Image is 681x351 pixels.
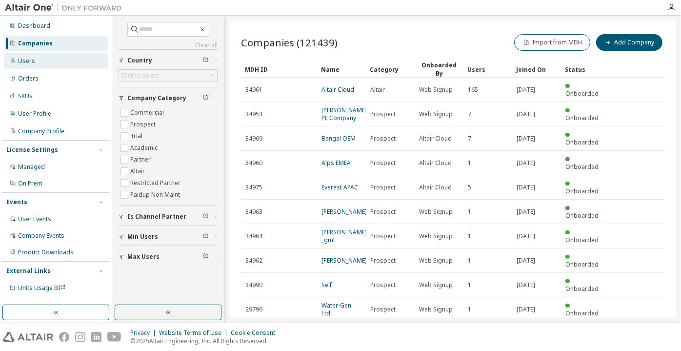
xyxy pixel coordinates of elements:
[468,159,471,167] span: 1
[203,213,209,221] span: Clear filter
[370,306,396,313] span: Prospect
[130,177,182,189] label: Restricted Partner
[565,62,606,77] div: Status
[18,215,51,223] div: User Events
[130,329,159,337] div: Privacy
[321,134,356,143] a: Bangal OEM
[119,70,217,82] div: Click to select
[419,86,453,94] span: Web Signup
[517,281,535,289] span: [DATE]
[468,306,471,313] span: 1
[6,146,58,154] div: License Settings
[203,94,209,102] span: Clear filter
[468,184,471,191] span: 5
[119,50,218,71] button: Country
[370,110,396,118] span: Prospect
[321,106,367,122] a: [PERSON_NAME] PE Company
[130,189,182,201] label: Paidup Non Maint
[370,135,396,143] span: Prospect
[565,285,599,293] span: Onboarded
[467,62,508,77] div: Users
[18,75,39,83] div: Orders
[5,3,127,13] img: Altair One
[370,208,396,216] span: Prospect
[419,306,453,313] span: Web Signup
[370,62,411,77] div: Category
[6,198,27,206] div: Events
[370,281,396,289] span: Prospect
[565,236,599,244] span: Onboarded
[245,257,262,265] span: 34962
[419,184,452,191] span: Altair Cloud
[203,233,209,241] span: Clear filter
[245,306,262,313] span: 29796
[245,281,262,289] span: 34990
[3,332,53,342] img: altair_logo.svg
[119,87,218,109] button: Company Category
[119,41,218,49] a: Clear all
[419,61,460,78] div: Onboarded By
[18,248,74,256] div: Product Downloads
[321,159,351,167] a: Alps EMEA
[596,34,662,51] button: Add Company
[321,256,367,265] a: [PERSON_NAME]
[127,213,186,221] span: Is Channel Partner
[130,119,158,130] label: Prospect
[517,184,535,191] span: [DATE]
[565,211,599,220] span: Onboarded
[159,329,231,337] div: Website Terms of Use
[130,107,166,119] label: Commercial
[419,159,452,167] span: Altair Cloud
[130,337,281,345] p: © 2025 Altair Engineering, Inc. All Rights Reserved.
[468,281,471,289] span: 1
[18,110,51,118] div: User Profile
[370,257,396,265] span: Prospect
[203,253,209,261] span: Clear filter
[419,232,453,240] span: Web Signup
[75,332,85,342] img: instagram.svg
[468,86,478,94] span: 165
[321,301,351,317] a: Water-Gen Ltd.
[419,110,453,118] span: Web Signup
[514,34,590,51] button: Import from MDH
[370,232,396,240] span: Prospect
[119,206,218,227] button: Is Channel Partner
[321,62,362,77] div: Name
[245,208,262,216] span: 34963
[119,226,218,248] button: Min Users
[127,57,152,64] span: Country
[130,165,147,177] label: Altair
[130,130,144,142] label: Trial
[565,187,599,195] span: Onboarded
[419,257,453,265] span: Web Signup
[565,138,599,146] span: Onboarded
[18,57,35,65] div: Users
[59,332,69,342] img: facebook.svg
[121,72,159,80] div: Click to select
[127,233,158,241] span: Min Users
[517,306,535,313] span: [DATE]
[18,22,50,30] div: Dashboard
[517,232,535,240] span: [DATE]
[130,154,153,165] label: Partner
[245,110,262,118] span: 34953
[241,36,338,49] span: Companies (121439)
[419,208,453,216] span: Web Signup
[517,135,535,143] span: [DATE]
[245,159,262,167] span: 34960
[127,94,186,102] span: Company Category
[517,208,535,216] span: [DATE]
[245,62,313,77] div: MDH ID
[565,89,599,98] span: Onboarded
[516,62,557,77] div: Joined On
[127,253,160,261] span: Max Users
[245,135,262,143] span: 34969
[565,309,599,317] span: Onboarded
[468,232,471,240] span: 1
[18,180,42,187] div: On Prem
[245,232,262,240] span: 34964
[18,163,45,171] div: Managed
[245,184,262,191] span: 34975
[468,208,471,216] span: 1
[517,110,535,118] span: [DATE]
